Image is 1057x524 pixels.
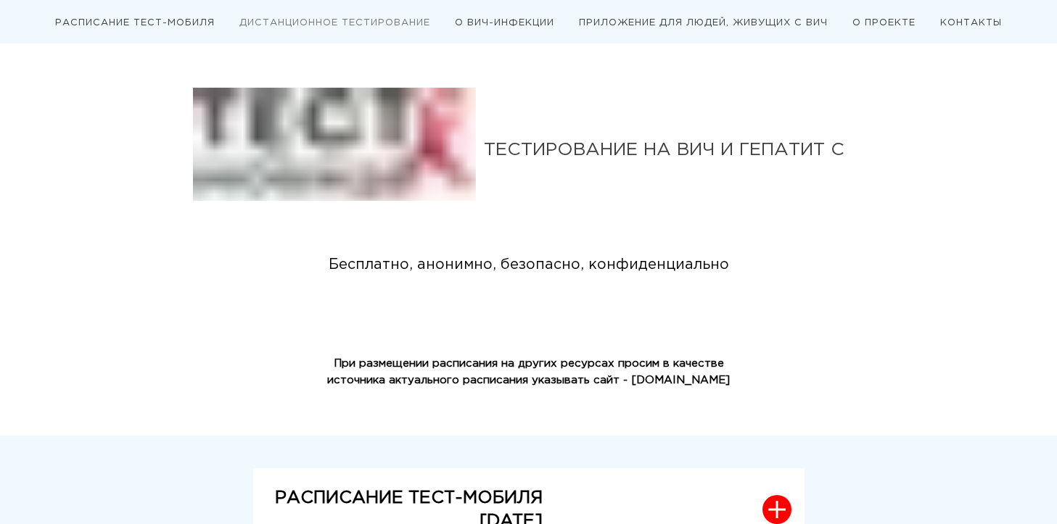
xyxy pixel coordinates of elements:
[275,490,543,506] strong: РАСПИСАНИЕ ТЕСТ-МОБИЛЯ
[455,19,554,27] a: О ВИЧ-ИНФЕКЦИИ
[239,19,430,27] a: ДИСТАНЦИОННОЕ ТЕСТИРОВАНИЕ
[327,359,730,385] strong: При размещении расписания на других ресурсах просим в качестве источника актуального расписания у...
[55,19,215,27] a: РАСПИСАНИЕ ТЕСТ-МОБИЛЯ
[940,19,1002,27] a: КОНТАКТЫ
[579,19,828,27] a: ПРИЛОЖЕНИЕ ДЛЯ ЛЮДЕЙ, ЖИВУЩИХ С ВИЧ
[484,141,864,159] div: ТЕСТИРОВАНИЕ НА ВИЧ И ГЕПАТИТ С
[852,19,916,27] a: О ПРОЕКТЕ
[303,254,755,276] div: Бесплатно, анонимно, безопасно, конфиденциально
